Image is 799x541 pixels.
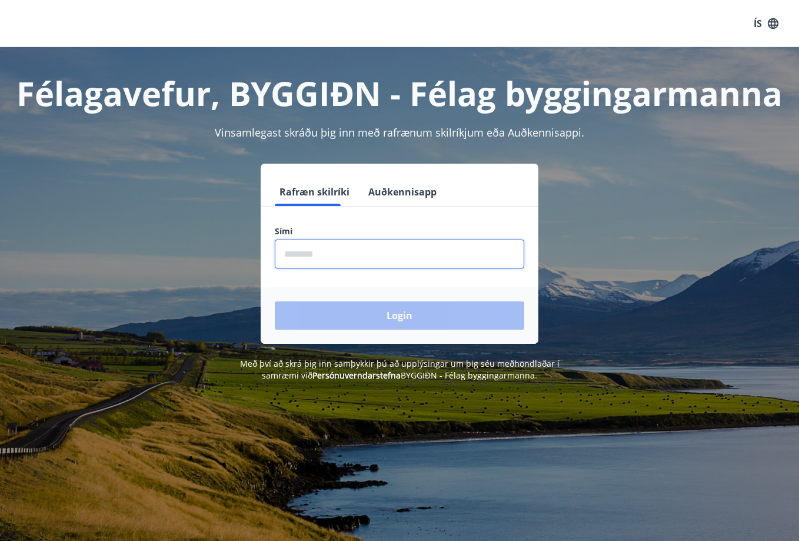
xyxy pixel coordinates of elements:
label: Sími [275,225,524,237]
span: Með því að skrá þig inn samþykkir þú að upplýsingar um þig séu meðhöndlaðar í samræmi við BYGGIÐN... [240,358,560,381]
a: Persónuverndarstefna [312,370,401,381]
button: Rafræn skilríki [275,178,354,206]
h1: Félagavefur, BYGGIÐN - Félag byggingarmanna [14,71,785,115]
button: Auðkennisapp [364,178,441,206]
button: ÍS [747,13,785,34]
span: Vinsamlegast skráðu þig inn með rafrænum skilríkjum eða Auðkennisappi. [215,125,584,140]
